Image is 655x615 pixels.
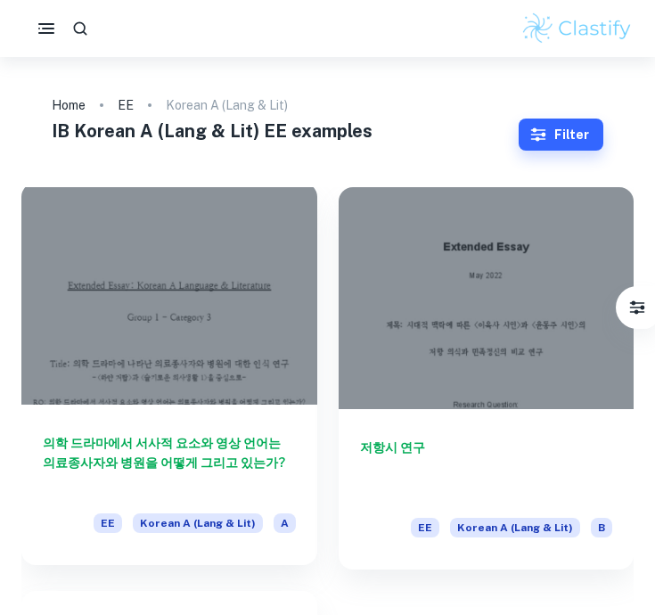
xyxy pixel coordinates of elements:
[411,518,439,537] span: EE
[360,438,613,496] h6: 저항시 연구
[274,513,296,533] span: A
[118,93,134,118] a: EE
[43,433,296,492] h6: 의학 드라마에서 서사적 요소와 영상 언어는 의료종사자와 병원을 어떻게 그리고 있는가?
[339,187,635,570] a: 저항시 연구EEKorean A (Lang & Lit)B
[619,290,655,325] button: Filter
[52,93,86,118] a: Home
[94,513,122,533] span: EE
[520,11,634,46] img: Clastify logo
[591,518,612,537] span: B
[52,118,518,144] h1: IB Korean A (Lang & Lit) EE examples
[133,513,263,533] span: Korean A (Lang & Lit)
[21,187,317,570] a: 의학 드라마에서 서사적 요소와 영상 언어는 의료종사자와 병원을 어떻게 그리고 있는가?EEKorean A (Lang & Lit)A
[166,95,288,115] p: Korean A (Lang & Lit)
[450,518,580,537] span: Korean A (Lang & Lit)
[519,119,603,151] button: Filter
